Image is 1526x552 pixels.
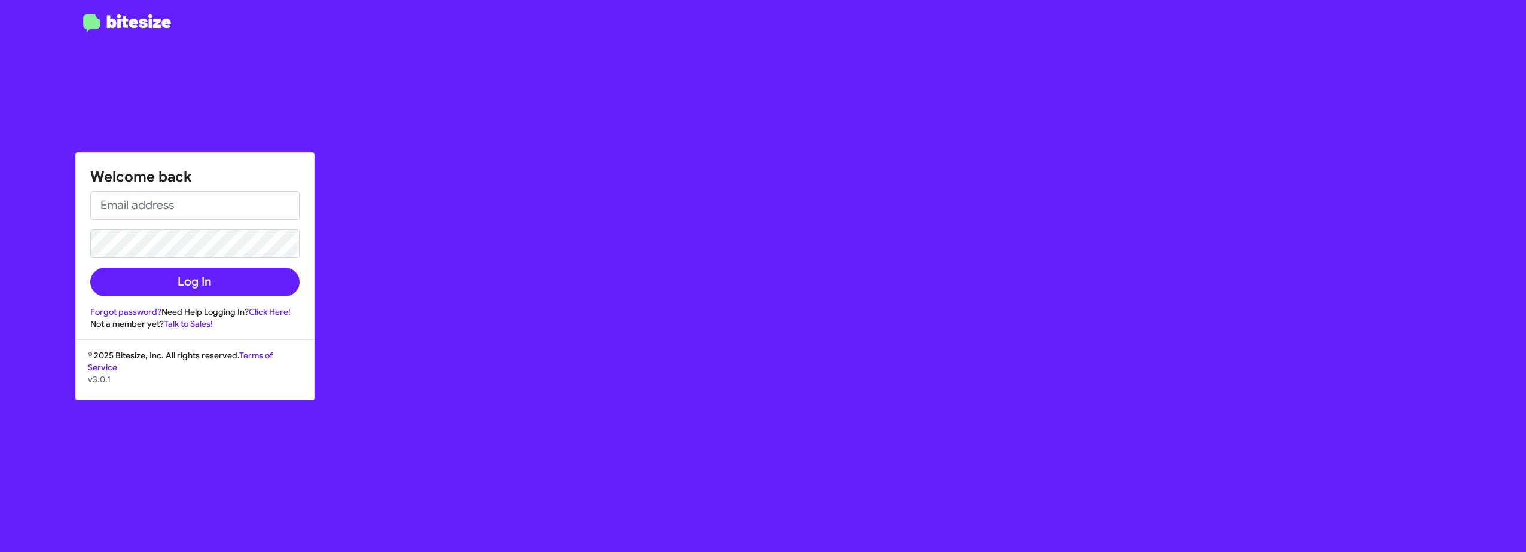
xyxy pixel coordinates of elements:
[90,268,300,296] button: Log In
[90,167,300,186] h1: Welcome back
[76,349,314,400] div: © 2025 Bitesize, Inc. All rights reserved.
[88,350,273,373] a: Terms of Service
[90,318,300,330] div: Not a member yet?
[164,318,213,329] a: Talk to Sales!
[90,306,161,317] a: Forgot password?
[90,191,300,220] input: Email address
[249,306,291,317] a: Click Here!
[88,373,302,385] p: v3.0.1
[90,306,300,318] div: Need Help Logging In?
